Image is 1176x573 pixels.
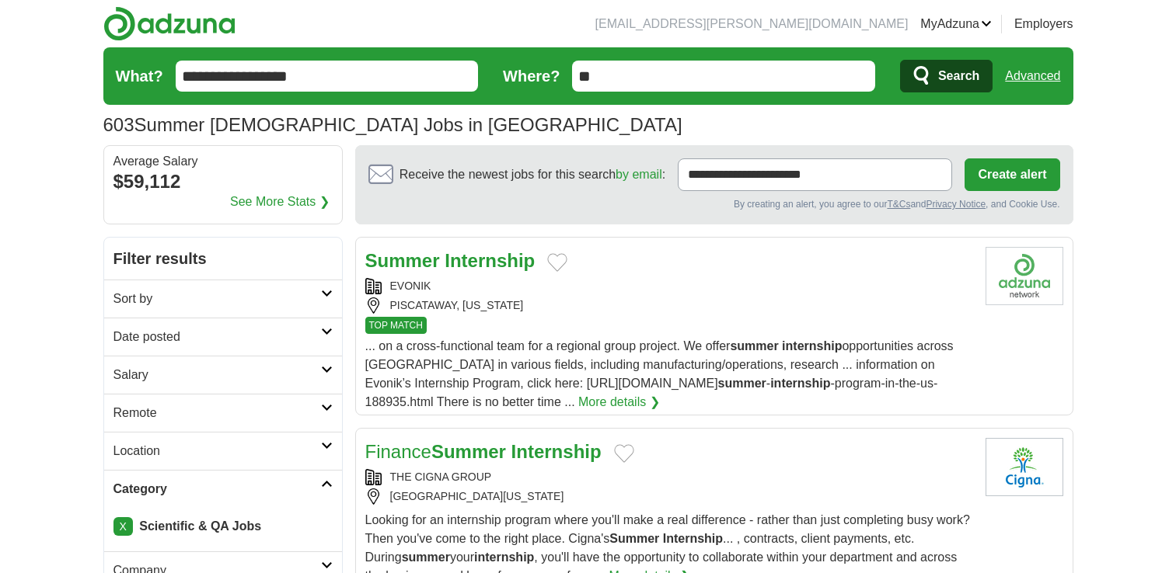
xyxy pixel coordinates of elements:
a: FinanceSummer Internship [365,441,602,462]
button: Add to favorite jobs [614,444,634,463]
span: Receive the newest jobs for this search : [400,165,665,184]
strong: Internship [511,441,602,462]
span: TOP MATCH [365,317,427,334]
a: Privacy Notice [926,199,986,210]
button: Add to favorite jobs [547,253,567,272]
label: What? [116,64,163,88]
a: Employers [1014,15,1073,33]
div: PISCATAWAY, [US_STATE] [365,297,973,314]
strong: summer [718,377,766,390]
button: Create alert [965,158,1059,191]
div: $59,112 [113,168,333,196]
a: More details ❯ [578,393,660,412]
a: Date posted [104,318,342,356]
a: Location [104,432,342,470]
a: Summer Internship [365,250,536,271]
li: [EMAIL_ADDRESS][PERSON_NAME][DOMAIN_NAME] [595,15,909,33]
strong: internship [782,339,842,352]
strong: Internship [663,532,723,545]
strong: Internship [445,250,535,271]
label: Where? [503,64,560,88]
h1: Summer [DEMOGRAPHIC_DATA] Jobs in [GEOGRAPHIC_DATA] [103,114,682,135]
h2: Sort by [113,290,321,308]
span: 603 [103,111,134,139]
div: Average Salary [113,155,333,168]
a: Sort by [104,280,342,318]
strong: Summer [609,532,659,545]
h2: Remote [113,404,321,422]
a: Advanced [1005,61,1060,92]
img: Adzuna logo [103,6,236,41]
div: By creating an alert, you agree to our and , and Cookie Use. [368,197,1060,211]
a: X [113,517,133,536]
a: Remote [104,394,342,432]
button: Search [900,60,993,92]
strong: summer [730,339,778,352]
div: [GEOGRAPHIC_DATA][US_STATE] [365,488,973,505]
strong: Summer [365,250,440,271]
a: EVONIK [390,280,431,292]
h2: Category [113,480,321,498]
span: ... on a cross-functional team for a regional group project. We offer opportunities across [GEOGR... [365,339,954,408]
h2: Date posted [113,328,321,346]
a: by email [616,168,662,181]
a: Category [104,470,342,508]
img: Cigna logo [986,438,1063,496]
a: T&Cs [887,199,910,210]
strong: internship [770,377,830,390]
a: See More Stats ❯ [230,193,330,211]
span: Search [938,61,979,92]
h2: Salary [113,366,321,384]
a: MyAdzuna [920,15,992,33]
strong: summer [402,550,450,564]
a: THE CIGNA GROUP [390,471,492,483]
strong: internship [474,550,534,564]
h2: Location [113,442,321,460]
h2: Filter results [104,238,342,280]
a: Salary [104,356,342,394]
img: Evonik Industries logo [986,247,1063,305]
strong: Summer [431,441,506,462]
strong: Scientific & QA Jobs [139,519,261,533]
